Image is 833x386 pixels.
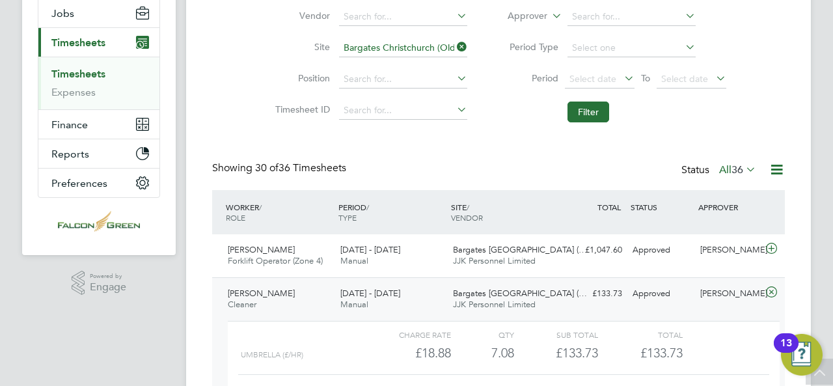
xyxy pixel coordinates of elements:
[212,161,349,175] div: Showing
[271,10,330,21] label: Vendor
[228,255,323,266] span: Forklift Operator (Zone 4)
[731,163,743,176] span: 36
[569,73,616,85] span: Select date
[259,202,262,212] span: /
[367,327,451,342] div: Charge rate
[38,139,159,168] button: Reports
[58,211,140,232] img: falcongreen-logo-retina.png
[38,169,159,197] button: Preferences
[489,10,547,23] label: Approver
[51,68,105,80] a: Timesheets
[72,271,127,296] a: Powered byEngage
[781,334,823,376] button: Open Resource Center, 13 new notifications
[500,72,558,84] label: Period
[226,212,245,223] span: ROLE
[228,244,295,255] span: [PERSON_NAME]
[339,8,467,26] input: Search for...
[339,102,467,120] input: Search for...
[598,327,682,342] div: Total
[597,202,621,212] span: TOTAL
[448,195,560,229] div: SITE
[51,177,107,189] span: Preferences
[453,288,587,299] span: Bargates [GEOGRAPHIC_DATA] (…
[271,103,330,115] label: Timesheet ID
[340,288,400,299] span: [DATE] - [DATE]
[467,202,469,212] span: /
[228,299,256,310] span: Cleaner
[338,212,357,223] span: TYPE
[271,72,330,84] label: Position
[228,288,295,299] span: [PERSON_NAME]
[51,118,88,131] span: Finance
[51,86,96,98] a: Expenses
[453,255,536,266] span: JJK Personnel Limited
[255,161,346,174] span: 36 Timesheets
[241,350,303,359] span: Umbrella (£/HR)
[223,195,335,229] div: WORKER
[367,342,451,364] div: £18.88
[51,148,89,160] span: Reports
[514,342,598,364] div: £133.73
[38,110,159,139] button: Finance
[627,195,695,219] div: STATUS
[340,255,368,266] span: Manual
[695,240,763,261] div: [PERSON_NAME]
[38,28,159,57] button: Timesheets
[560,283,627,305] div: £133.73
[780,343,792,360] div: 13
[640,345,683,361] span: £133.73
[637,70,654,87] span: To
[695,283,763,305] div: [PERSON_NAME]
[51,36,105,49] span: Timesheets
[500,41,558,53] label: Period Type
[627,240,695,261] div: Approved
[90,282,126,293] span: Engage
[560,240,627,261] div: £1,047.60
[567,39,696,57] input: Select one
[451,342,514,364] div: 7.08
[340,244,400,255] span: [DATE] - [DATE]
[271,41,330,53] label: Site
[514,327,598,342] div: Sub Total
[695,195,763,219] div: APPROVER
[681,161,759,180] div: Status
[627,283,695,305] div: Approved
[451,212,483,223] span: VENDOR
[51,7,74,20] span: Jobs
[38,211,160,232] a: Go to home page
[453,299,536,310] span: JJK Personnel Limited
[90,271,126,282] span: Powered by
[661,73,708,85] span: Select date
[38,57,159,109] div: Timesheets
[366,202,369,212] span: /
[567,102,609,122] button: Filter
[719,163,756,176] label: All
[339,39,467,57] input: Search for...
[339,70,467,89] input: Search for...
[340,299,368,310] span: Manual
[255,161,279,174] span: 30 of
[453,244,587,255] span: Bargates [GEOGRAPHIC_DATA] (…
[451,327,514,342] div: QTY
[335,195,448,229] div: PERIOD
[567,8,696,26] input: Search for...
